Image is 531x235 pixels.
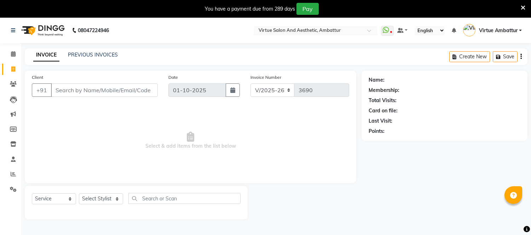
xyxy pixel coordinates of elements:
div: Membership: [369,87,399,94]
input: Search by Name/Mobile/Email/Code [51,83,158,97]
label: Invoice Number [250,74,281,81]
div: Name: [369,76,385,84]
iframe: chat widget [501,207,524,228]
a: INVOICE [33,49,59,61]
div: Total Visits: [369,97,397,104]
div: Last Visit: [369,117,392,125]
label: Client [32,74,43,81]
img: logo [18,20,67,40]
a: PREVIOUS INVOICES [68,52,118,58]
b: 08047224946 [78,20,109,40]
div: Points: [369,128,385,135]
input: Search or Scan [128,193,241,204]
button: Save [493,51,518,62]
div: Card on file: [369,107,398,114]
div: You have a payment due from 289 days [205,5,295,13]
span: Select & add items from the list below [32,105,349,176]
button: Pay [296,3,319,15]
label: Date [168,74,178,81]
span: Virtue Ambattur [479,27,518,34]
img: Virtue Ambattur [463,24,475,36]
button: Create New [449,51,490,62]
button: +91 [32,83,52,97]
